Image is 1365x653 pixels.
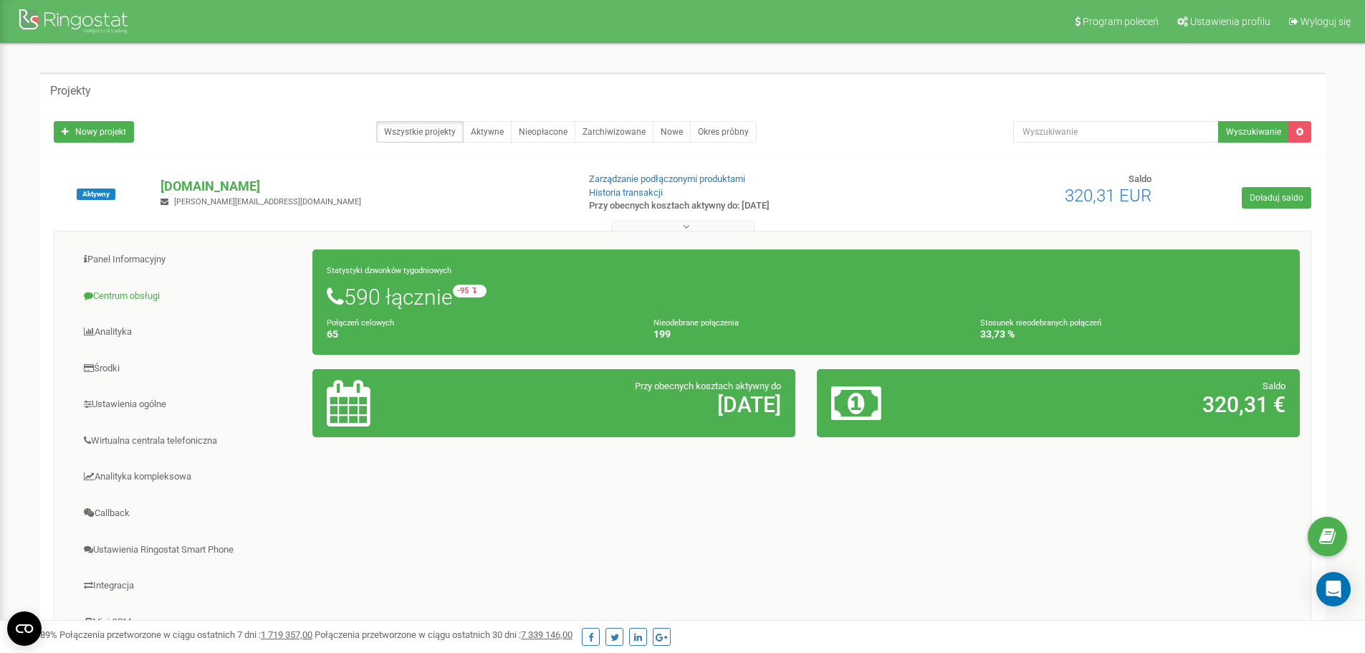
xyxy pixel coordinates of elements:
div: Open Intercom Messenger [1316,572,1351,606]
a: Zarchiwizowane [575,121,653,143]
a: Integracja [65,568,313,604]
h4: 199 [653,329,959,340]
a: Ustawienia ogólne [65,387,313,422]
span: Aktywny [77,189,115,200]
a: Wszystkie projekty [376,121,464,143]
span: Ustawienia profilu [1190,16,1270,27]
a: Nowy projekt [54,121,134,143]
a: Nowe [653,121,691,143]
a: Nieopłacone [511,121,575,143]
span: Wyloguj się [1301,16,1351,27]
span: [PERSON_NAME][EMAIL_ADDRESS][DOMAIN_NAME] [174,197,361,206]
u: 1 719 357,00 [261,629,312,640]
h2: 320,31 € [990,393,1285,416]
h5: Projekty [50,85,91,97]
p: [DOMAIN_NAME] [161,177,565,196]
span: Połączenia przetworzone w ciągu ostatnich 30 dni : [315,629,573,640]
span: Saldo [1129,173,1151,184]
span: Program poleceń [1083,16,1159,27]
a: Mini CRM [65,605,313,640]
small: -95 [453,285,487,297]
a: Doładuj saldo [1242,187,1311,209]
a: Ustawienia Ringostat Smart Phone [65,533,313,568]
h4: 33,73 % [980,329,1285,340]
small: Połączeń celowych [327,318,394,328]
h4: 65 [327,329,632,340]
a: Analityka [65,315,313,350]
button: Open CMP widget [7,611,42,646]
small: Stosunek nieodebranych połączeń [980,318,1101,328]
input: Wyszukiwanie [1013,121,1219,143]
span: Połączenia przetworzone w ciągu ostatnich 7 dni : [59,629,312,640]
a: Historia transakcji [589,187,663,198]
a: Callback [65,496,313,531]
span: Przy obecnych kosztach aktywny do [635,381,781,391]
a: Analityka kompleksowa [65,459,313,495]
a: Środki [65,351,313,386]
h2: [DATE] [485,393,781,416]
span: 320,31 EUR [1065,186,1151,206]
h1: 590 łącznie [327,285,1285,309]
small: Nieodebrane połączenia [653,318,739,328]
a: Centrum obsługi [65,279,313,314]
a: Okres próbny [690,121,757,143]
a: Wirtualna centrala telefoniczna [65,424,313,459]
a: Panel Informacyjny [65,242,313,277]
span: Saldo [1263,381,1285,391]
p: Przy obecnych kosztach aktywny do: [DATE] [589,199,887,213]
small: Statystyki dzwonków tygodniowych [327,266,451,275]
u: 7 339 146,00 [521,629,573,640]
button: Wyszukiwanie [1218,121,1289,143]
a: Aktywne [463,121,512,143]
a: Zarządzanie podłączonymi produktami [589,173,745,184]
